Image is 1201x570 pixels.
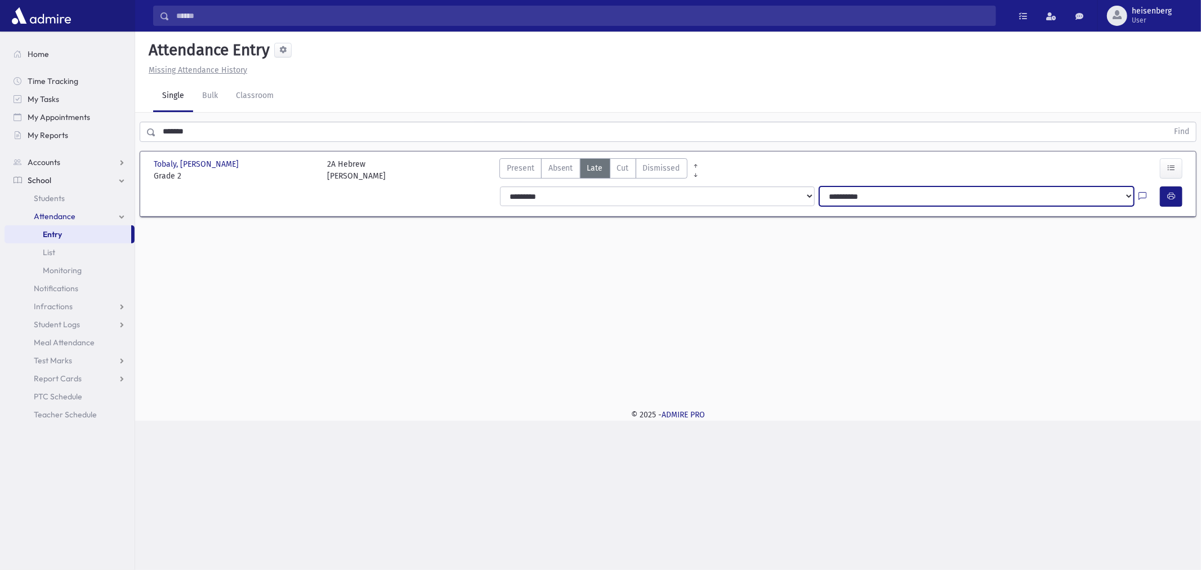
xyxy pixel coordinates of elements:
[144,41,270,60] h5: Attendance Entry
[227,81,283,112] a: Classroom
[5,126,135,144] a: My Reports
[5,45,135,63] a: Home
[154,170,316,182] span: Grade 2
[34,409,97,420] span: Teacher Schedule
[43,247,55,257] span: List
[43,229,62,239] span: Entry
[34,373,82,384] span: Report Cards
[149,65,247,75] u: Missing Attendance History
[662,410,705,420] a: ADMIRE PRO
[28,112,90,122] span: My Appointments
[34,283,78,293] span: Notifications
[5,388,135,406] a: PTC Schedule
[43,265,82,275] span: Monitoring
[5,406,135,424] a: Teacher Schedule
[548,162,573,174] span: Absent
[5,243,135,261] a: List
[153,81,193,112] a: Single
[327,158,386,182] div: 2A Hebrew [PERSON_NAME]
[587,162,603,174] span: Late
[5,315,135,333] a: Student Logs
[5,225,131,243] a: Entry
[1167,122,1196,141] button: Find
[28,49,49,59] span: Home
[28,175,51,185] span: School
[1132,16,1172,25] span: User
[5,108,135,126] a: My Appointments
[5,261,135,279] a: Monitoring
[5,153,135,171] a: Accounts
[617,162,629,174] span: Cut
[28,76,78,86] span: Time Tracking
[5,351,135,369] a: Test Marks
[28,94,59,104] span: My Tasks
[5,279,135,297] a: Notifications
[5,189,135,207] a: Students
[5,369,135,388] a: Report Cards
[34,319,80,329] span: Student Logs
[5,207,135,225] a: Attendance
[5,72,135,90] a: Time Tracking
[34,193,65,203] span: Students
[28,130,68,140] span: My Reports
[5,333,135,351] a: Meal Attendance
[34,337,95,348] span: Meal Attendance
[153,409,1183,421] div: © 2025 -
[144,65,247,75] a: Missing Attendance History
[154,158,241,170] span: Tobaly, [PERSON_NAME]
[169,6,995,26] input: Search
[499,158,687,182] div: AttTypes
[34,391,82,402] span: PTC Schedule
[193,81,227,112] a: Bulk
[5,90,135,108] a: My Tasks
[5,171,135,189] a: School
[28,157,60,167] span: Accounts
[34,301,73,311] span: Infractions
[9,5,74,27] img: AdmirePro
[1132,7,1172,16] span: heisenberg
[34,355,72,366] span: Test Marks
[34,211,75,221] span: Attendance
[5,297,135,315] a: Infractions
[643,162,680,174] span: Dismissed
[507,162,534,174] span: Present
